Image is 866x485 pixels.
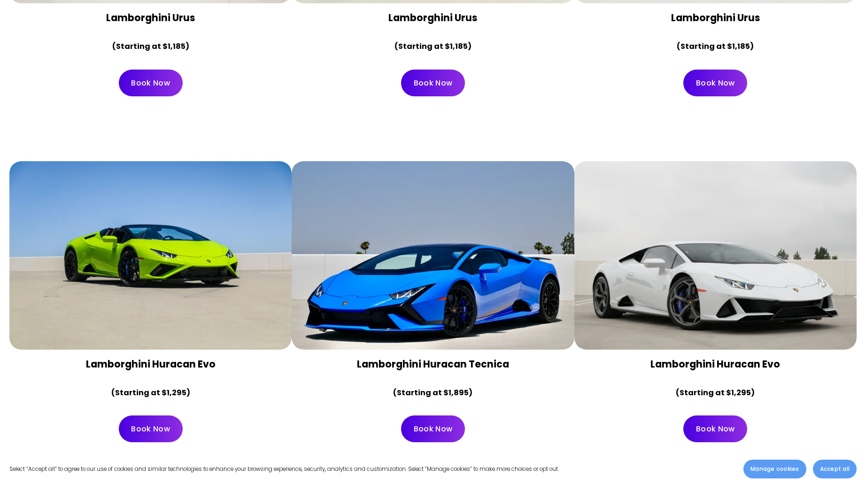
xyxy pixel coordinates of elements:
[388,11,477,24] strong: Lamborghini Urus
[676,387,755,398] strong: (Starting at $1,295)
[820,465,850,473] span: Accept all
[671,11,760,24] strong: Lamborghini Urus
[86,358,216,371] strong: Lamborghini Huracan Evo
[112,41,189,52] strong: (Starting at $1,185)
[683,415,747,442] a: Book Now
[683,70,747,96] a: Book Now
[119,70,183,96] a: Book Now
[677,41,754,52] strong: (Starting at $1,185)
[750,465,799,473] span: Manage cookies
[106,11,195,24] strong: Lamborghini Urus
[743,460,806,478] button: Manage cookies
[357,358,509,371] strong: Lamborghini Huracan Tecnica
[401,415,465,442] a: Book Now
[111,387,190,398] strong: (Starting at $1,295)
[9,464,559,474] p: Select “Accept all” to agree to our use of cookies and similar technologies to enhance your brows...
[119,415,183,442] a: Book Now
[394,41,472,52] strong: (Starting at $1,185)
[650,358,780,371] strong: Lamborghini Huracan Evo
[401,70,465,96] a: Book Now
[813,460,857,478] button: Accept all
[393,387,472,398] strong: (Starting at $1,895)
